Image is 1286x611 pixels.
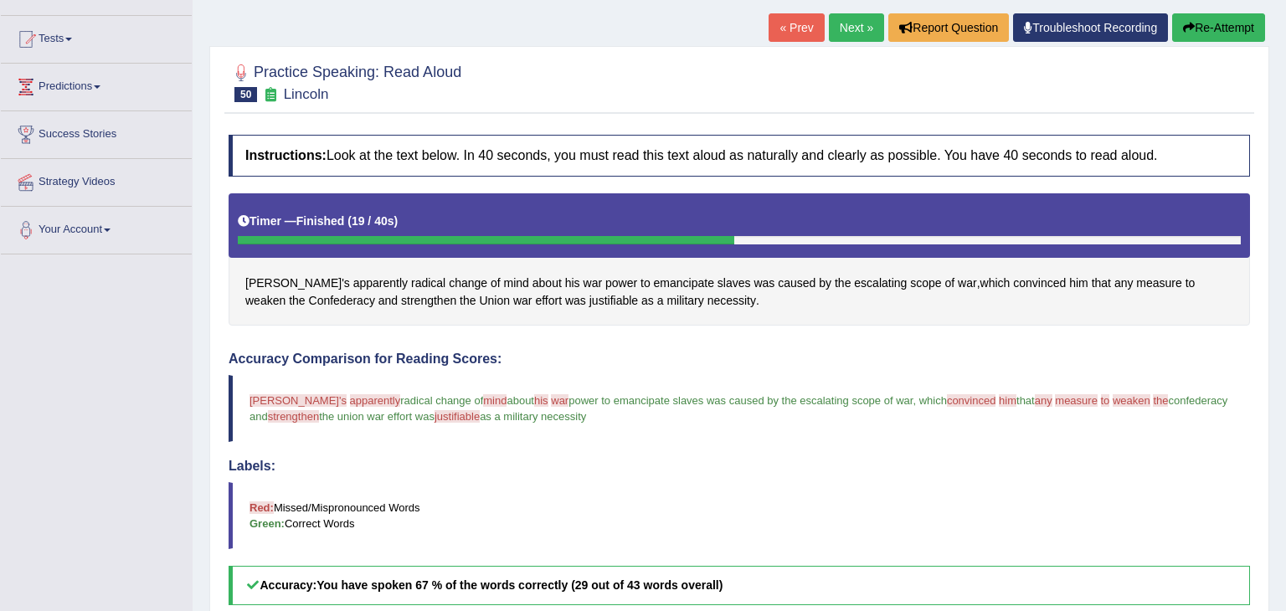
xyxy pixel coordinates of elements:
span: Click to see word definition [245,275,350,292]
span: Click to see word definition [958,275,977,292]
span: Click to see word definition [449,275,487,292]
button: Report Question [888,13,1009,42]
span: Click to see word definition [754,275,774,292]
span: the [1153,394,1168,407]
span: Click to see word definition [411,275,445,292]
span: Click to see word definition [309,292,375,310]
a: Tests [1,16,192,58]
span: Click to see word definition [718,275,751,292]
span: his [534,394,548,407]
span: justifiable [435,410,480,423]
small: Lincoln [284,86,329,102]
b: ( [347,214,352,228]
span: Click to see word definition [666,292,703,310]
span: mind [483,394,507,407]
a: Strategy Videos [1,159,192,201]
span: Click to see word definition [535,292,562,310]
h4: Labels: [229,459,1250,474]
span: measure [1055,394,1098,407]
span: Click to see word definition [854,275,907,292]
span: Click to see word definition [1069,275,1088,292]
a: Your Account [1,207,192,249]
span: power to emancipate slaves was caused by the escalating scope of war [568,394,913,407]
span: Click to see word definition [657,292,664,310]
h5: Accuracy: [229,566,1250,605]
span: Click to see word definition [641,292,654,310]
span: to [1101,394,1110,407]
a: « Prev [769,13,824,42]
span: the union war effort was [319,410,435,423]
span: Click to see word definition [1186,275,1196,292]
span: weaken [1113,394,1150,407]
span: Click to see word definition [654,275,714,292]
span: any [1035,394,1052,407]
b: Red: [249,501,274,514]
b: 19 / 40s [352,214,394,228]
small: Exam occurring question [261,87,279,103]
blockquote: Missed/Mispronounced Words Correct Words [229,482,1250,549]
span: Click to see word definition [565,292,586,310]
div: , . [229,193,1250,326]
span: Click to see word definition [605,275,637,292]
b: You have spoken 67 % of the words correctly (29 out of 43 words overall) [316,578,723,592]
h4: Accuracy Comparison for Reading Scores: [229,352,1250,367]
span: Click to see word definition [835,275,851,292]
span: Click to see word definition [910,275,941,292]
span: Click to see word definition [1114,275,1134,292]
span: Click to see word definition [584,275,603,292]
b: ) [394,214,399,228]
span: Click to see word definition [491,275,501,292]
span: him [999,394,1016,407]
span: Click to see word definition [1013,275,1066,292]
span: 50 [234,87,257,102]
h4: Look at the text below. In 40 seconds, you must read this text aloud as naturally and clearly as ... [229,135,1250,177]
span: , [913,394,916,407]
span: about [507,394,534,407]
span: Click to see word definition [640,275,651,292]
b: Green: [249,517,285,530]
span: Click to see word definition [945,275,955,292]
span: Click to see word definition [479,292,510,310]
span: war [551,394,568,407]
span: radical change of [400,394,483,407]
span: Click to see word definition [513,292,532,310]
span: Click to see word definition [401,292,456,310]
span: Click to see word definition [707,292,756,310]
span: which [919,394,947,407]
span: Click to see word definition [289,292,305,310]
b: Instructions: [245,148,327,162]
h5: Timer — [238,215,398,228]
span: Click to see word definition [1092,275,1111,292]
a: Troubleshoot Recording [1013,13,1168,42]
span: apparently [350,394,401,407]
span: Click to see word definition [353,275,408,292]
span: Click to see word definition [778,275,815,292]
span: Click to see word definition [378,292,398,310]
span: Click to see word definition [980,275,1011,292]
span: Click to see word definition [565,275,580,292]
h2: Practice Speaking: Read Aloud [229,60,461,102]
span: Click to see word definition [819,275,831,292]
span: as a military necessity [480,410,586,423]
span: Click to see word definition [245,292,285,310]
span: Click to see word definition [504,275,529,292]
button: Re-Attempt [1172,13,1265,42]
a: Success Stories [1,111,192,153]
span: Click to see word definition [460,292,476,310]
b: Finished [296,214,345,228]
span: [PERSON_NAME]'s [249,394,347,407]
span: strengthen [268,410,319,423]
span: that [1016,394,1035,407]
span: Click to see word definition [532,275,562,292]
span: convinced [947,394,996,407]
a: Next » [829,13,884,42]
span: Click to see word definition [589,292,638,310]
a: Predictions [1,64,192,105]
span: Click to see word definition [1136,275,1181,292]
